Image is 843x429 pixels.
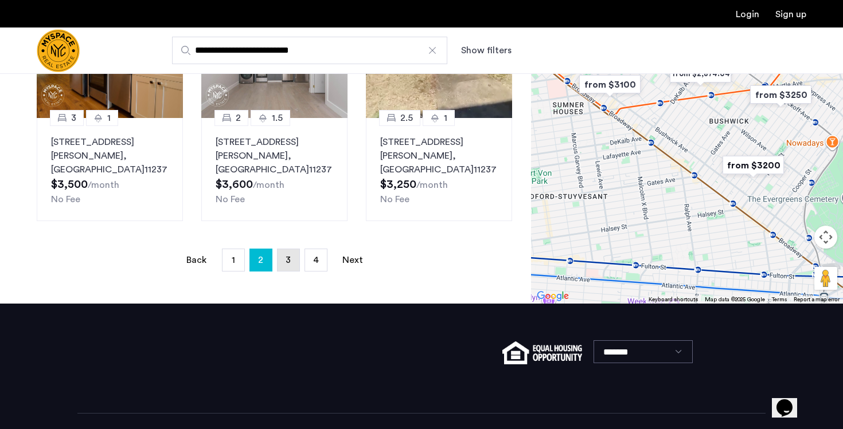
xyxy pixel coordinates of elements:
[575,72,645,97] div: from $3100
[37,29,80,72] img: logo
[51,195,80,204] span: No Fee
[201,118,348,221] a: 21.5[STREET_ADDRESS][PERSON_NAME], [GEOGRAPHIC_DATA]11237No Fee
[37,118,183,221] a: 31[STREET_ADDRESS][PERSON_NAME], [GEOGRAPHIC_DATA]11237No Fee
[534,289,572,304] a: Open this area in Google Maps (opens a new window)
[665,61,736,86] div: from $2,874.04
[216,179,253,190] span: $3,600
[594,340,693,363] select: Language select
[380,179,416,190] span: $3,250
[380,195,409,204] span: No Fee
[258,251,263,269] span: 2
[400,111,413,125] span: 2.5
[814,267,837,290] button: Drag Pegman onto the map to open Street View
[444,111,447,125] span: 1
[746,82,816,108] div: from $3250
[341,249,364,271] a: Next
[51,135,169,176] p: [STREET_ADDRESS][PERSON_NAME] 11237
[232,255,235,265] span: 1
[502,341,582,364] img: equal-housing.png
[37,29,80,72] a: Cazamio Logo
[313,255,319,265] span: 4
[236,111,241,125] span: 2
[216,195,245,204] span: No Fee
[416,180,448,190] sub: /month
[461,44,512,57] button: Show or hide filters
[272,111,283,125] span: 1.5
[772,383,809,418] iframe: chat widget
[216,135,333,176] p: [STREET_ADDRESS][PERSON_NAME] 11237
[649,296,698,304] button: Keyboard shortcuts
[814,226,837,249] button: Map camera controls
[366,118,512,221] a: 2.51[STREET_ADDRESS][PERSON_NAME], [GEOGRAPHIC_DATA]11237No Fee
[772,296,787,304] a: Terms (opens in new tab)
[736,10,759,19] a: Login
[185,249,208,271] a: Back
[71,111,76,125] span: 3
[775,10,806,19] a: Registration
[253,180,284,190] sub: /month
[107,111,111,125] span: 1
[37,249,512,271] nav: Pagination
[705,297,765,302] span: Map data ©2025 Google
[88,180,119,190] sub: /month
[718,152,789,178] div: from $3200
[51,179,88,190] span: $3,500
[534,289,572,304] img: Google
[794,296,840,304] a: Report a map error
[172,37,447,64] input: Apartment Search
[380,135,498,176] p: [STREET_ADDRESS][PERSON_NAME] 11237
[286,255,291,265] span: 3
